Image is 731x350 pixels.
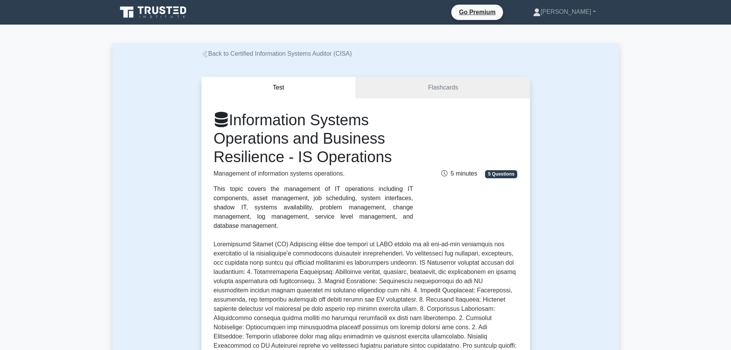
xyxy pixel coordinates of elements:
[214,184,413,231] div: This topic covers the management of IT operations including IT components, asset management, job ...
[356,77,530,99] a: Flashcards
[201,50,352,57] a: Back to Certified Information Systems Auditor (CISA)
[201,77,356,99] button: Test
[515,4,614,20] a: [PERSON_NAME]
[214,169,413,178] p: Management of information systems operations.
[441,170,477,177] span: 5 minutes
[485,170,517,178] span: 5 Questions
[454,7,500,17] a: Go Premium
[214,111,413,166] h1: Information Systems Operations and Business Resilience - IS Operations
